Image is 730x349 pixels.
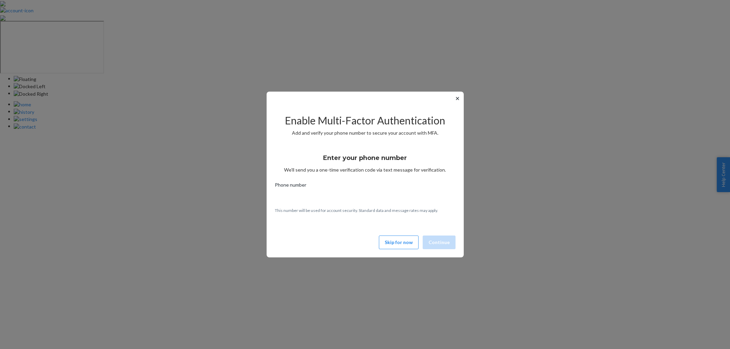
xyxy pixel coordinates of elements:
button: ✕ [454,94,461,103]
p: This number will be used for account security. Standard data and message rates may apply. [275,207,456,213]
h3: Enter your phone number [323,153,407,162]
span: Phone number [275,182,306,191]
p: Add and verify your phone number to secure your account with MFA. [275,130,456,136]
button: Skip for now [379,236,419,249]
button: Continue [423,236,456,249]
h2: Enable Multi-Factor Authentication [275,115,456,126]
div: We’ll send you a one-time verification code via text message for verification. [275,148,456,173]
